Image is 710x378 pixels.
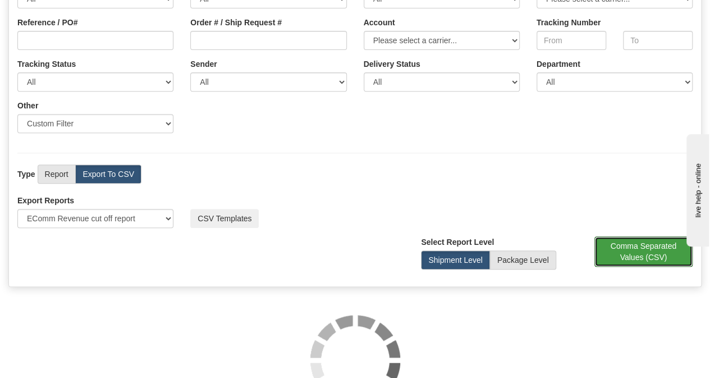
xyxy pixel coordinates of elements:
label: Package Level [490,251,556,270]
label: Report [38,165,76,184]
input: To [623,31,693,50]
label: Type [17,168,35,180]
div: live help - online [8,10,104,18]
label: Select Report Level [421,236,494,248]
input: From [537,31,606,50]
label: Reference / PO# [17,17,77,28]
label: Account [364,17,395,28]
label: Other [17,100,38,111]
label: Order # / Ship Request # [190,17,282,28]
select: Please ensure data set in report has been RECENTLY tracked from your Shipment History [364,72,520,92]
label: Tracking Status [17,58,76,70]
label: Shipment Level [421,251,490,270]
label: Sender [190,58,217,70]
label: Please ensure data set in report has been RECENTLY tracked from your Shipment History [364,58,420,70]
label: Export To CSV [75,165,141,184]
iframe: chat widget [684,131,709,246]
label: Tracking Number [537,17,601,28]
button: Comma Separated Values (CSV) [594,236,693,267]
label: Department [537,58,580,70]
button: CSV Templates [190,209,259,228]
label: Export Reports [17,195,74,206]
